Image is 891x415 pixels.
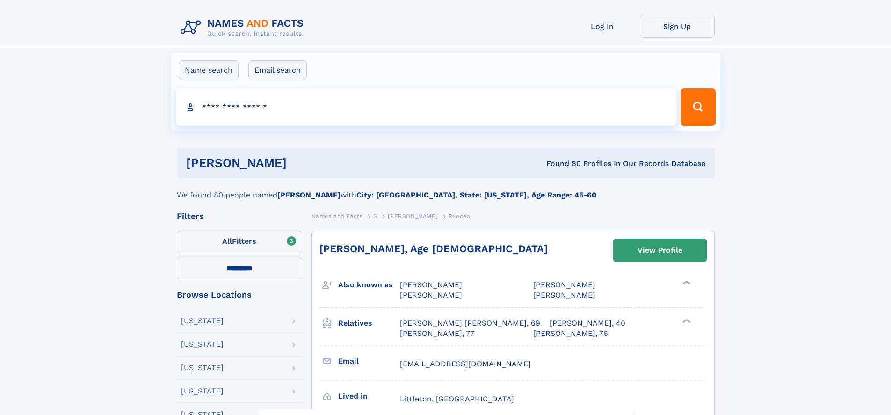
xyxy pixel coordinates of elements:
[179,60,239,80] label: Name search
[181,364,224,371] div: [US_STATE]
[222,237,232,246] span: All
[550,318,625,328] a: [PERSON_NAME], 40
[181,317,224,325] div: [US_STATE]
[177,15,311,40] img: Logo Names and Facts
[338,388,400,404] h3: Lived in
[338,315,400,331] h3: Relatives
[338,277,400,293] h3: Also known as
[416,159,705,169] div: Found 80 Profiles In Our Records Database
[177,291,302,299] div: Browse Locations
[533,291,595,299] span: [PERSON_NAME]
[681,88,715,126] button: Search Button
[400,328,474,339] a: [PERSON_NAME], 77
[373,210,377,222] a: S
[449,213,471,219] span: Reecea
[400,318,540,328] a: [PERSON_NAME] [PERSON_NAME], 69
[181,341,224,348] div: [US_STATE]
[388,213,438,219] span: [PERSON_NAME]
[640,15,715,38] a: Sign Up
[186,157,417,169] h1: [PERSON_NAME]
[356,190,596,199] b: City: [GEOGRAPHIC_DATA], State: [US_STATE], Age Range: 45-60
[388,210,438,222] a: [PERSON_NAME]
[400,359,531,368] span: [EMAIL_ADDRESS][DOMAIN_NAME]
[533,280,595,289] span: [PERSON_NAME]
[177,231,302,253] label: Filters
[614,239,706,262] a: View Profile
[680,318,691,324] div: ❯
[311,210,363,222] a: Names and Facts
[637,240,682,261] div: View Profile
[400,280,462,289] span: [PERSON_NAME]
[373,213,377,219] span: S
[319,243,548,255] a: [PERSON_NAME], Age [DEMOGRAPHIC_DATA]
[400,291,462,299] span: [PERSON_NAME]
[680,280,691,286] div: ❯
[565,15,640,38] a: Log In
[177,178,715,201] div: We found 80 people named with .
[400,394,514,403] span: Littleton, [GEOGRAPHIC_DATA]
[248,60,307,80] label: Email search
[176,88,677,126] input: search input
[277,190,340,199] b: [PERSON_NAME]
[177,212,302,220] div: Filters
[338,353,400,369] h3: Email
[181,387,224,395] div: [US_STATE]
[533,328,608,339] a: [PERSON_NAME], 76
